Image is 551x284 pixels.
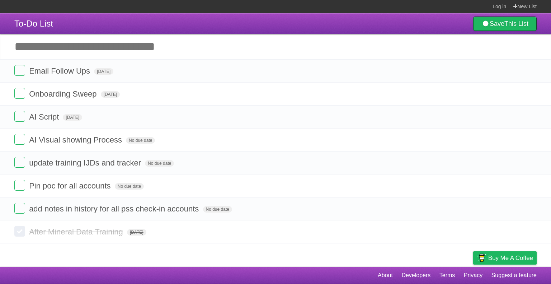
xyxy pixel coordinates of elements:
[464,269,482,282] a: Privacy
[488,252,533,264] span: Buy me a coffee
[14,226,25,237] label: Done
[29,66,92,75] span: Email Follow Ups
[504,20,528,27] b: This List
[29,112,61,121] span: AI Script
[29,89,98,98] span: Onboarding Sweep
[14,88,25,99] label: Done
[115,183,144,190] span: No due date
[14,180,25,191] label: Done
[29,181,112,190] span: Pin poc for all accounts
[29,135,124,144] span: AI Visual showing Process
[127,229,146,236] span: [DATE]
[14,134,25,145] label: Done
[126,137,155,144] span: No due date
[477,252,486,264] img: Buy me a coffee
[401,269,430,282] a: Developers
[14,203,25,214] label: Done
[145,160,174,167] span: No due date
[94,68,113,75] span: [DATE]
[14,19,53,28] span: To-Do List
[473,17,537,31] a: SaveThis List
[14,65,25,76] label: Done
[203,206,232,213] span: No due date
[14,111,25,122] label: Done
[29,158,143,167] span: update training IJDs and tracker
[439,269,455,282] a: Terms
[14,157,25,168] label: Done
[378,269,393,282] a: About
[473,251,537,265] a: Buy me a coffee
[29,204,201,213] span: add notes in history for all pss check-in accounts
[101,91,120,98] span: [DATE]
[491,269,537,282] a: Suggest a feature
[63,114,82,121] span: [DATE]
[29,227,125,236] span: After Mineral Data Training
